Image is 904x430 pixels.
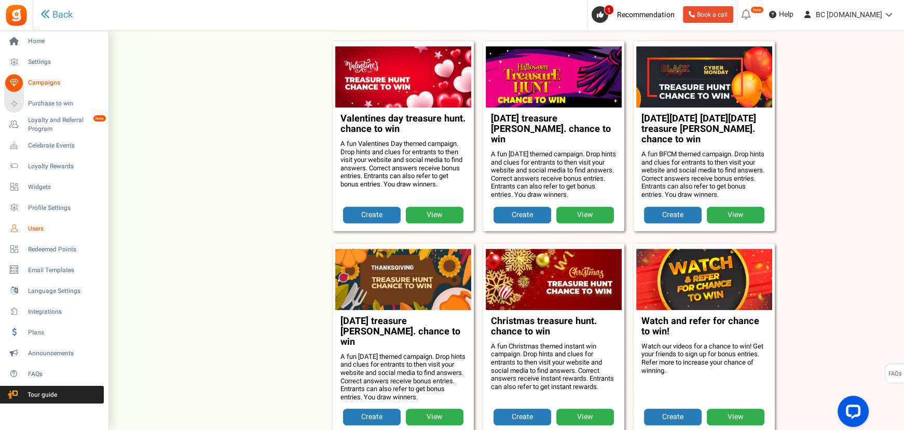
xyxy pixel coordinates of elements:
a: Help [765,6,798,23]
a: Celebrate Events [4,137,104,154]
a: Language Settings [4,282,104,300]
a: Settings [4,53,104,71]
span: Loyalty and Referral Program [28,116,104,133]
a: Home [4,33,104,50]
a: Integrations [4,303,104,320]
span: Profile Settings [28,204,101,212]
img: Gratisfaction [5,4,28,27]
a: View [406,409,463,425]
a: Create [343,409,401,425]
a: Book a call [683,6,733,23]
span: 1 [604,5,614,15]
a: Back [40,8,73,22]
a: View [556,207,614,223]
span: Recommendation [617,9,675,20]
h3: Christmas treasure hunt. chance to win [491,316,617,342]
a: 1 Recommendation [592,6,679,23]
a: Create [644,409,702,425]
span: Announcements [28,349,101,358]
figcaption: A fun [DATE] themed campaign. Drop hints and clues for entrants to then visit your website and so... [486,107,622,207]
h3: [DATE] treasure [PERSON_NAME]. chance to win [340,316,466,353]
a: Users [4,220,104,237]
a: Loyalty Rewards [4,157,104,175]
a: Announcements [4,344,104,362]
a: View [707,409,764,425]
span: Celebrate Events [28,141,101,150]
em: New [750,6,764,14]
a: Profile Settings [4,199,104,217]
a: Redeemed Points [4,240,104,258]
figcaption: A fun BFCM themed campaign. Drop hints and clues for entrants to then visit your website and soci... [636,107,772,207]
a: Create [343,207,401,223]
h3: [DATE] treasure [PERSON_NAME]. chance to win [491,114,617,150]
span: Users [28,224,101,233]
span: Loyalty Rewards [28,162,101,171]
p: Watch our videos for a chance to win! Get your friends to sign up for bonus entries. Refer more t... [641,342,767,374]
figcaption: A fun Valentines Day themed campaign. Drop hints and clues for entrants to then visit your websit... [335,107,471,207]
span: Help [776,9,793,20]
a: Purchase to win [4,95,104,113]
figcaption: A fun Christmas themed instant win campaign. Drop hints and clues for entrants to then visit your... [486,310,622,409]
a: Plans [4,324,104,341]
span: Widgets [28,183,101,192]
a: Loyalty and Referral Program New [4,116,104,133]
a: View [707,207,764,223]
span: Integrations [28,307,101,316]
span: Plans [28,328,101,337]
span: FAQs [28,370,101,379]
a: Widgets [4,178,104,196]
a: FAQs [4,365,104,383]
span: Language Settings [28,287,101,295]
em: New [93,115,106,122]
figcaption: A fun [DATE] themed campaign. Drop hints and clues for entrants to then visit your website and so... [335,310,471,409]
a: Create [494,409,551,425]
span: Tour guide [5,391,77,399]
h3: Valentines day treasure hunt. chance to win [340,114,466,140]
a: View [556,409,614,425]
a: View [406,207,463,223]
span: FAQs [888,364,902,384]
span: Settings [28,58,101,66]
span: Home [28,37,101,46]
a: Campaigns [4,74,104,92]
h3: [DATE][DATE] [DATE][DATE] treasure [PERSON_NAME]. chance to win [641,114,767,150]
span: Purchase to win [28,99,101,108]
a: Create [644,207,702,223]
a: Email Templates [4,261,104,279]
span: Redeemed Points [28,245,101,254]
a: Create [494,207,551,223]
span: Campaigns [28,78,101,87]
span: BC [DOMAIN_NAME] [816,9,882,20]
h3: Watch and refer for chance to win! [641,316,767,342]
span: Email Templates [28,266,101,275]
